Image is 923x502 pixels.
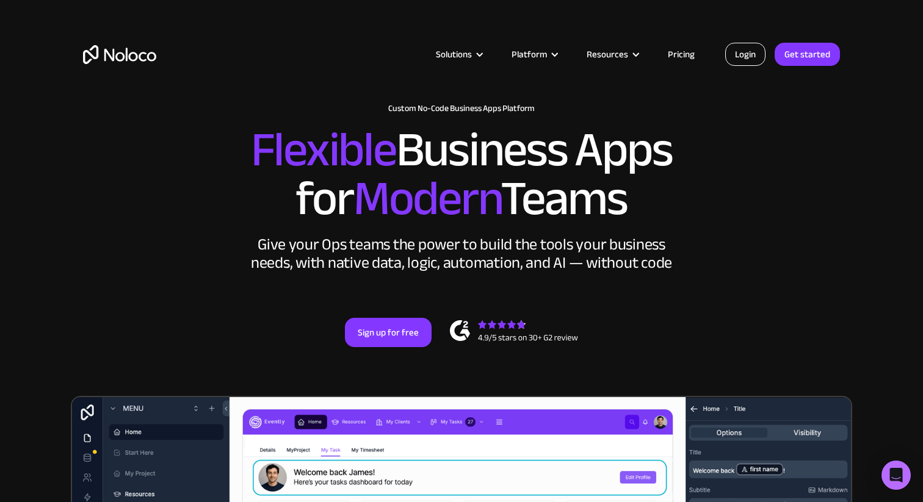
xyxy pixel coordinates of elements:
div: Resources [571,46,653,62]
div: Platform [512,46,547,62]
a: Pricing [653,46,710,62]
div: Solutions [436,46,472,62]
span: Modern [353,153,501,244]
h2: Business Apps for Teams [83,126,840,223]
div: Open Intercom Messenger [881,461,911,490]
a: Get started [775,43,840,66]
div: Resources [587,46,628,62]
span: Flexible [251,104,396,195]
div: Platform [496,46,571,62]
a: home [83,45,156,64]
a: Sign up for free [345,318,432,347]
a: Login [725,43,766,66]
div: Give your Ops teams the power to build the tools your business needs, with native data, logic, au... [248,235,675,272]
div: Solutions [421,46,496,62]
